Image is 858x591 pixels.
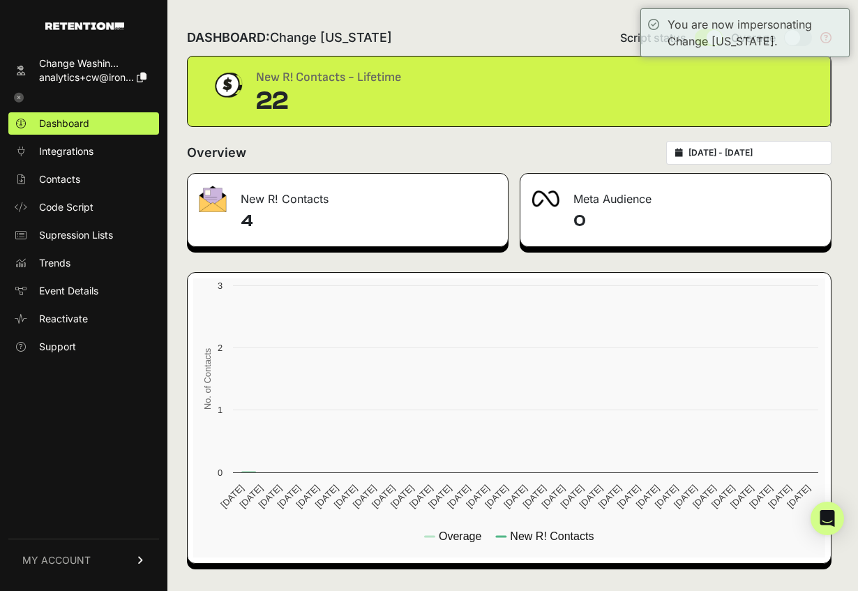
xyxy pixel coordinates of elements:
span: Reactivate [39,312,88,326]
text: [DATE] [370,483,397,510]
text: [DATE] [332,483,359,510]
h2: DASHBOARD: [187,28,392,47]
text: [DATE] [596,483,624,510]
text: [DATE] [389,483,416,510]
a: Change Washin... analytics+cw@iron... [8,52,159,89]
text: [DATE] [634,483,661,510]
img: Retention.com [45,22,124,30]
img: dollar-coin-05c43ed7efb7bc0c12610022525b4bbbb207c7efeef5aecc26f025e68dcafac9.png [210,68,245,103]
a: Event Details [8,280,159,302]
text: [DATE] [785,483,812,510]
text: [DATE] [407,483,435,510]
a: Code Script [8,196,159,218]
text: [DATE] [464,483,491,510]
a: Dashboard [8,112,159,135]
text: [DATE] [313,483,340,510]
div: New R! Contacts [188,174,508,216]
a: Reactivate [8,308,159,330]
div: Meta Audience [520,174,831,216]
div: You are now impersonating Change [US_STATE]. [668,16,842,50]
span: Change [US_STATE] [270,30,392,45]
text: [DATE] [766,483,793,510]
text: [DATE] [218,483,246,510]
text: Overage [439,530,481,542]
text: [DATE] [728,483,755,510]
text: [DATE] [747,483,774,510]
span: Contacts [39,172,80,186]
span: Trends [39,256,70,270]
text: [DATE] [426,483,453,510]
text: [DATE] [539,483,566,510]
span: Dashboard [39,117,89,130]
h4: 4 [241,210,497,232]
text: [DATE] [559,483,586,510]
text: [DATE] [483,483,510,510]
img: fa-meta-2f981b61bb99beabf952f7030308934f19ce035c18b003e963880cc3fabeebb7.png [532,190,559,207]
img: fa-envelope-19ae18322b30453b285274b1b8af3d052b27d846a4fbe8435d1a52b978f639a2.png [199,186,227,212]
a: Support [8,336,159,358]
text: [DATE] [520,483,548,510]
text: No. of Contacts [202,348,213,410]
text: [DATE] [653,483,680,510]
a: Trends [8,252,159,274]
text: [DATE] [578,483,605,510]
text: [DATE] [237,483,264,510]
text: 1 [218,405,223,415]
span: analytics+cw@iron... [39,71,134,83]
div: Open Intercom Messenger [811,502,844,535]
span: MY ACCOUNT [22,553,91,567]
text: [DATE] [257,483,284,510]
h2: Overview [187,143,246,163]
text: [DATE] [294,483,322,510]
div: Change Washin... [39,57,146,70]
text: New R! Contacts [510,530,594,542]
a: Supression Lists [8,224,159,246]
a: Integrations [8,140,159,163]
text: [DATE] [672,483,699,510]
text: [DATE] [502,483,529,510]
text: [DATE] [445,483,472,510]
span: Integrations [39,144,93,158]
div: New R! Contacts - Lifetime [256,68,401,87]
text: [DATE] [276,483,303,510]
text: 3 [218,280,223,291]
text: [DATE] [615,483,642,510]
text: [DATE] [709,483,737,510]
span: Support [39,340,76,354]
text: 0 [218,467,223,478]
span: Code Script [39,200,93,214]
a: Contacts [8,168,159,190]
text: [DATE] [691,483,718,510]
a: MY ACCOUNT [8,539,159,581]
text: 2 [218,343,223,353]
span: Script status [620,29,686,46]
div: 22 [256,87,401,115]
h4: 0 [573,210,820,232]
span: Event Details [39,284,98,298]
text: [DATE] [351,483,378,510]
span: Supression Lists [39,228,113,242]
